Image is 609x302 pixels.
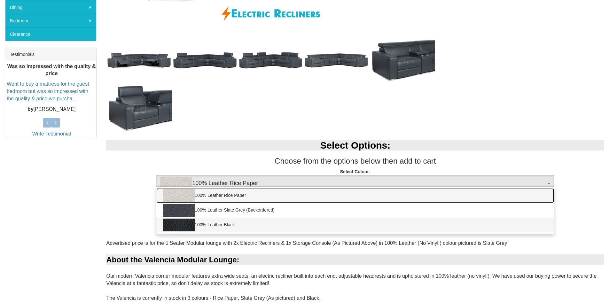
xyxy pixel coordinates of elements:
span: 100% Leather Rice Paper [160,177,546,190]
a: 100% Leather Slate Grey (Backordered) [156,203,554,218]
img: 100% Leather Rice Paper [160,177,192,190]
img: 100% Leather Slate Grey (Backordered) [163,204,195,217]
img: 100% Leather Rice Paper [163,189,195,202]
h3: Choose from the options below then add to cart [106,157,604,165]
a: Clearance [5,27,96,41]
b: by [27,106,34,112]
a: Write Testimonial [32,131,71,136]
div: About the Valencia Modular Lounge: [106,254,604,265]
img: 100% Leather Black [163,219,195,231]
p: [PERSON_NAME] [7,106,96,113]
button: 100% Leather Rice Paper100% Leather Rice Paper [156,175,554,192]
a: 100% Leather Black [156,218,554,232]
a: Dining [5,1,96,14]
strong: Select Colour: [340,169,371,174]
a: 100% Leather Rice Paper [156,188,554,203]
a: Went to buy a mattress for the guest bedroom but was so impressed with the quality & price we pur... [7,81,89,102]
b: Was so impressed with the quality & price [7,64,96,76]
div: Testimonials [5,48,96,61]
a: Bedroom [5,14,96,27]
b: Select Options: [320,140,390,151]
